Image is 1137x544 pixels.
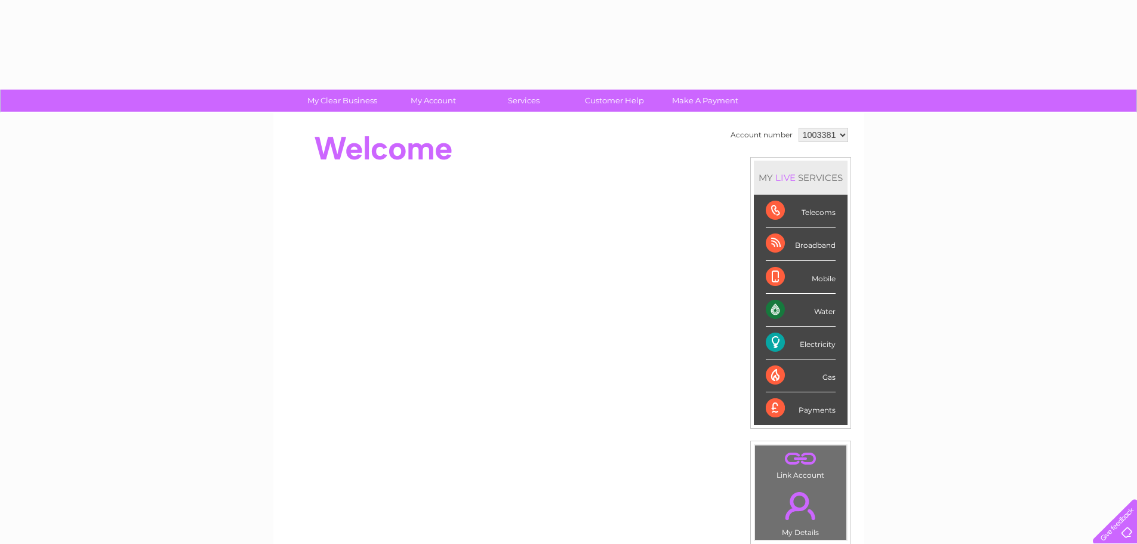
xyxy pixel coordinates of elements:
a: . [758,485,843,527]
a: Make A Payment [656,90,754,112]
div: Broadband [766,228,836,260]
a: Customer Help [565,90,664,112]
a: My Account [384,90,482,112]
div: Electricity [766,327,836,359]
div: Water [766,294,836,327]
td: Link Account [754,445,847,482]
div: Gas [766,359,836,392]
td: Account number [728,125,796,145]
td: My Details [754,482,847,540]
div: Mobile [766,261,836,294]
div: Payments [766,392,836,425]
a: . [758,448,843,469]
div: MY SERVICES [754,161,848,195]
div: LIVE [773,172,798,183]
div: Telecoms [766,195,836,228]
a: My Clear Business [293,90,392,112]
a: Services [474,90,573,112]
